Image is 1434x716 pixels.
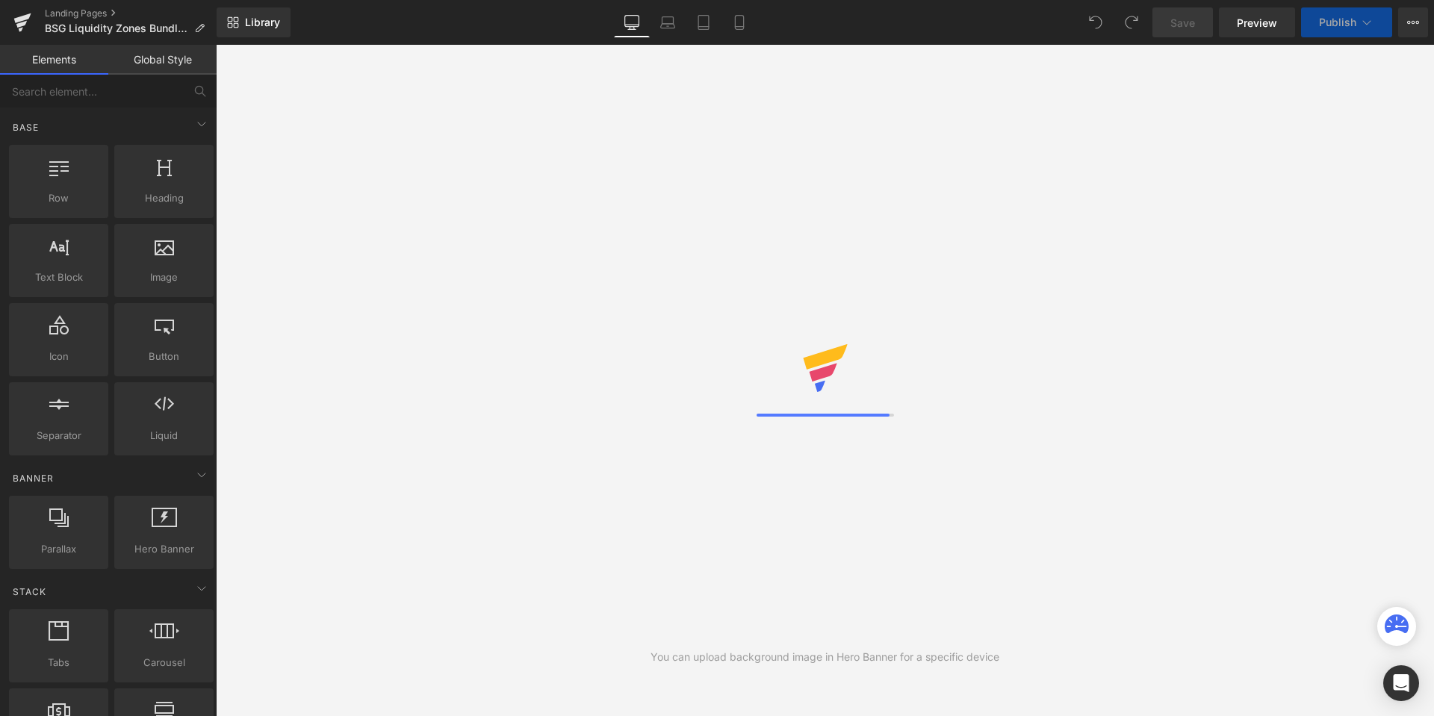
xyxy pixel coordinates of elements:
a: Desktop [614,7,650,37]
button: More [1398,7,1428,37]
a: New Library [217,7,291,37]
span: BSG Liquidity Zones Bundle Offer [45,22,188,34]
span: Heading [119,190,209,206]
span: Preview [1237,15,1277,31]
a: Landing Pages [45,7,217,19]
div: You can upload background image in Hero Banner for a specific device [651,649,999,665]
span: Carousel [119,655,209,670]
button: Publish [1301,7,1392,37]
a: Tablet [686,7,721,37]
button: Redo [1117,7,1146,37]
a: Global Style [108,45,217,75]
span: Row [13,190,104,206]
div: Open Intercom Messenger [1383,665,1419,701]
span: Banner [11,471,55,485]
span: Liquid [119,428,209,443]
button: Undo [1081,7,1111,37]
span: Image [119,270,209,285]
span: Tabs [13,655,104,670]
a: Mobile [721,7,757,37]
span: Hero Banner [119,541,209,557]
span: Button [119,349,209,364]
a: Preview [1219,7,1295,37]
span: Publish [1319,16,1356,28]
span: Separator [13,428,104,443]
span: Stack [11,585,48,599]
a: Laptop [650,7,686,37]
span: Save [1170,15,1195,31]
span: Icon [13,349,104,364]
span: Parallax [13,541,104,557]
span: Base [11,120,40,134]
span: Library [245,16,280,29]
span: Text Block [13,270,104,285]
